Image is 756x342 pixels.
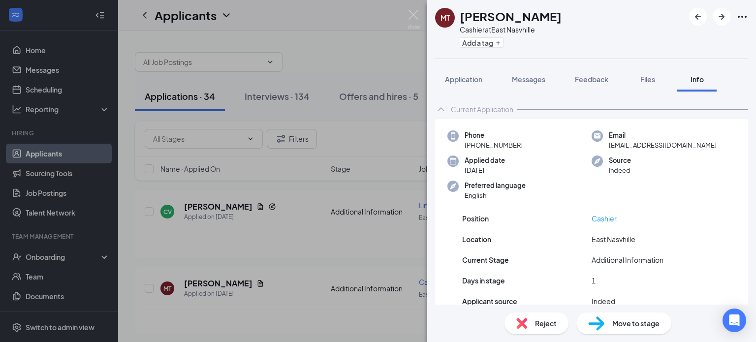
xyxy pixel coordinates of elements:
[575,75,608,84] span: Feedback
[435,103,447,115] svg: ChevronUp
[465,181,526,190] span: Preferred language
[609,130,717,140] span: Email
[640,75,655,84] span: Files
[592,275,596,286] span: 1
[462,296,517,307] span: Applicant source
[609,165,631,175] span: Indeed
[465,130,523,140] span: Phone
[592,214,617,223] a: Cashier
[462,275,505,286] span: Days in stage
[691,75,704,84] span: Info
[462,234,491,245] span: Location
[716,11,727,23] svg: ArrowRight
[465,165,505,175] span: [DATE]
[736,11,748,23] svg: Ellipses
[441,13,450,23] div: MT
[512,75,545,84] span: Messages
[451,104,513,114] div: Current Application
[465,140,523,150] span: [PHONE_NUMBER]
[609,155,631,165] span: Source
[535,318,557,329] span: Reject
[495,40,501,46] svg: Plus
[462,213,489,224] span: Position
[609,140,717,150] span: [EMAIL_ADDRESS][DOMAIN_NAME]
[592,234,635,245] span: East Nasvhille
[460,25,562,34] div: Cashier at East Nasvhille
[462,254,509,265] span: Current Stage
[465,155,505,165] span: Applied date
[460,37,504,48] button: PlusAdd a tag
[612,318,660,329] span: Move to stage
[592,296,615,307] span: Indeed
[445,75,482,84] span: Application
[592,254,663,265] span: Additional Information
[689,8,707,26] button: ArrowLeftNew
[692,11,704,23] svg: ArrowLeftNew
[465,190,526,200] span: English
[713,8,730,26] button: ArrowRight
[460,8,562,25] h1: [PERSON_NAME]
[723,309,746,332] div: Open Intercom Messenger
